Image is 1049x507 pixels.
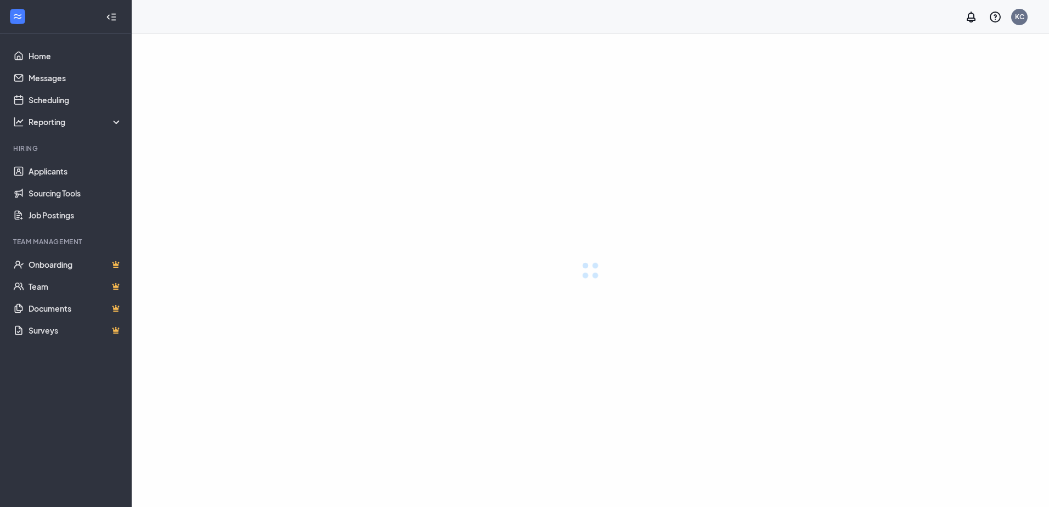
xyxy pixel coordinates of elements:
[29,275,122,297] a: TeamCrown
[13,237,120,246] div: Team Management
[29,253,122,275] a: OnboardingCrown
[29,204,122,226] a: Job Postings
[13,144,120,153] div: Hiring
[13,116,24,127] svg: Analysis
[1015,12,1024,21] div: KC
[29,160,122,182] a: Applicants
[29,319,122,341] a: SurveysCrown
[29,297,122,319] a: DocumentsCrown
[29,45,122,67] a: Home
[29,116,123,127] div: Reporting
[989,10,1002,24] svg: QuestionInfo
[29,67,122,89] a: Messages
[29,89,122,111] a: Scheduling
[12,11,23,22] svg: WorkstreamLogo
[106,12,117,22] svg: Collapse
[965,10,978,24] svg: Notifications
[29,182,122,204] a: Sourcing Tools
